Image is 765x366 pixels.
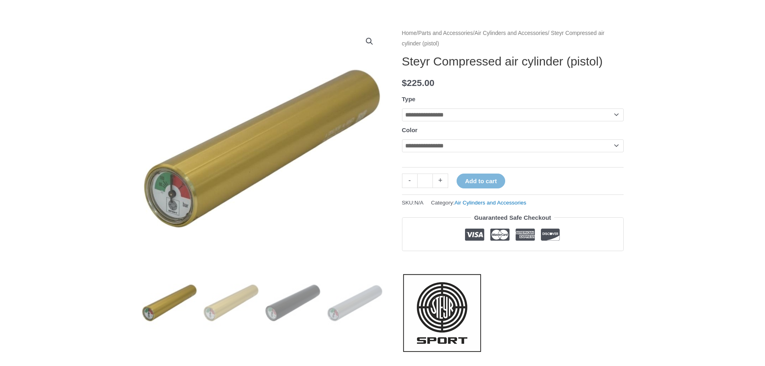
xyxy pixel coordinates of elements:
a: + [433,174,448,188]
span: SKU: [402,198,424,208]
input: Product quantity [417,174,433,188]
iframe: Customer reviews powered by Trustpilot [402,257,624,267]
img: Steyr Compressed air cylinder (pistol) [327,275,383,331]
a: - [402,174,417,188]
img: Steyr Compressed air cylinder (pistol) [142,275,198,331]
label: Color [402,127,418,133]
span: Category: [431,198,526,208]
h1: Steyr Compressed air cylinder (pistol) [402,54,624,69]
a: Air Cylinders and Accessories [475,30,548,36]
button: Add to cart [457,174,505,188]
legend: Guaranteed Safe Checkout [471,212,555,223]
nav: Breadcrumb [402,28,624,49]
a: Steyr Sport [402,273,482,353]
a: View full-screen image gallery [362,34,377,49]
a: Air Cylinders and Accessories [455,200,526,206]
span: $ [402,78,407,88]
a: Parts and Accessories [418,30,473,36]
img: Steyr Compressed air cylinder (pistol) - Image 3 [265,275,321,331]
a: Home [402,30,417,36]
img: Steyr Compressed air cylinder (pistol) [203,275,259,331]
bdi: 225.00 [402,78,435,88]
label: Type [402,96,416,102]
span: N/A [414,200,424,206]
